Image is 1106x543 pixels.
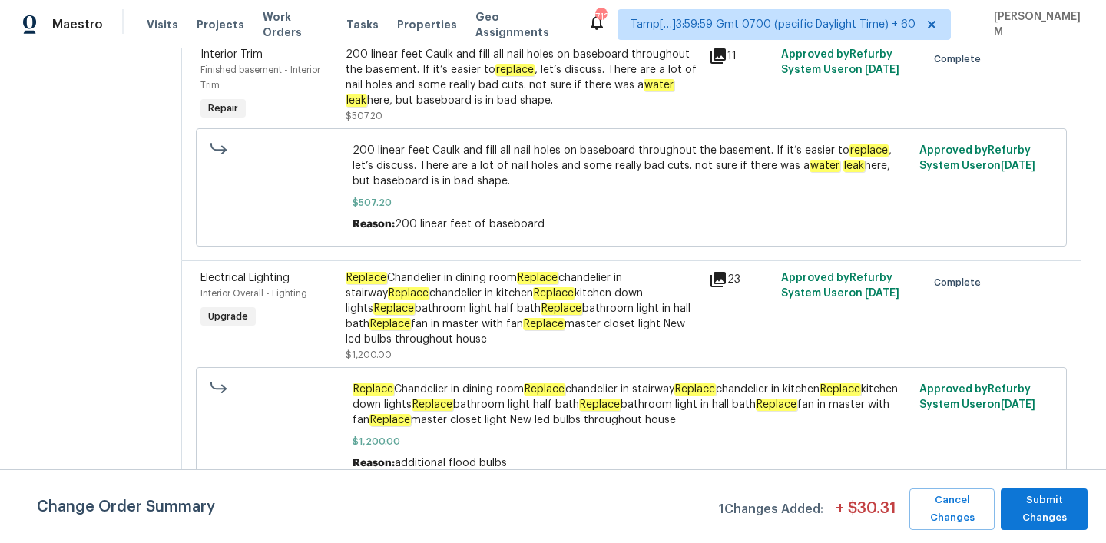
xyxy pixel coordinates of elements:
[1008,492,1080,527] span: Submit Changes
[397,17,457,32] span: Properties
[820,383,861,396] em: Replace
[346,111,382,121] span: $507.20
[353,219,395,230] span: Reason:
[674,383,716,396] em: Replace
[346,270,700,347] div: Chandelier in dining room chandelier in stairway chandelier in kitchen kitchen down lights bathro...
[412,399,453,411] em: Replace
[369,414,411,426] em: Replace
[200,289,307,298] span: Interior Overall - Lighting
[919,145,1035,171] span: Approved by Refurby System User on
[524,383,565,396] em: Replace
[353,383,394,396] em: Replace
[388,287,429,300] em: Replace
[200,273,290,283] span: Electrical Lighting
[346,47,700,108] div: 200 linear feet Caulk and fill all nail holes on baseboard throughout the basement. If it’s easie...
[346,350,392,359] span: $1,200.00
[919,384,1035,410] span: Approved by Refurby System User on
[843,160,865,172] em: leak
[533,287,575,300] em: Replace
[373,303,415,315] em: Replace
[810,160,840,172] em: water
[719,495,823,530] span: 1 Changes Added:
[353,195,911,210] span: $507.20
[147,17,178,32] span: Visits
[517,272,558,284] em: Replace
[523,318,565,330] em: Replace
[709,270,772,289] div: 23
[756,399,797,411] em: Replace
[917,492,987,527] span: Cancel Changes
[353,458,395,469] span: Reason:
[346,272,387,284] em: Replace
[353,143,911,189] span: 200 linear feet Caulk and fill all nail holes on baseboard throughout the basement. If it’s easie...
[644,79,674,91] em: water
[541,303,582,315] em: Replace
[865,288,899,299] span: [DATE]
[865,65,899,75] span: [DATE]
[781,49,899,75] span: Approved by Refurby System User on
[1001,488,1088,530] button: Submit Changes
[849,144,889,157] em: replace
[1001,161,1035,171] span: [DATE]
[595,9,606,25] div: 712
[495,64,535,76] em: replace
[579,399,621,411] em: Replace
[631,17,916,32] span: Tamp[…]3:59:59 Gmt 0700 (pacific Daylight Time) + 60
[197,17,244,32] span: Projects
[346,19,379,30] span: Tasks
[1001,399,1035,410] span: [DATE]
[934,51,987,67] span: Complete
[353,434,911,449] span: $1,200.00
[200,65,320,90] span: Finished basement - Interior Trim
[346,94,367,107] em: leak
[202,309,254,324] span: Upgrade
[475,9,569,40] span: Geo Assignments
[709,47,772,65] div: 11
[909,488,995,530] button: Cancel Changes
[934,275,987,290] span: Complete
[836,501,896,530] span: + $ 30.31
[369,318,411,330] em: Replace
[395,458,507,469] span: additional flood bulbs
[52,17,103,32] span: Maestro
[37,488,215,530] span: Change Order Summary
[353,382,911,428] span: Chandelier in dining room chandelier in stairway chandelier in kitchen kitchen down lights bathro...
[988,9,1083,40] span: [PERSON_NAME] M
[202,101,244,116] span: Repair
[263,9,328,40] span: Work Orders
[395,219,545,230] span: 200 linear feet of baseboard
[200,49,263,60] span: Interior Trim
[781,273,899,299] span: Approved by Refurby System User on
